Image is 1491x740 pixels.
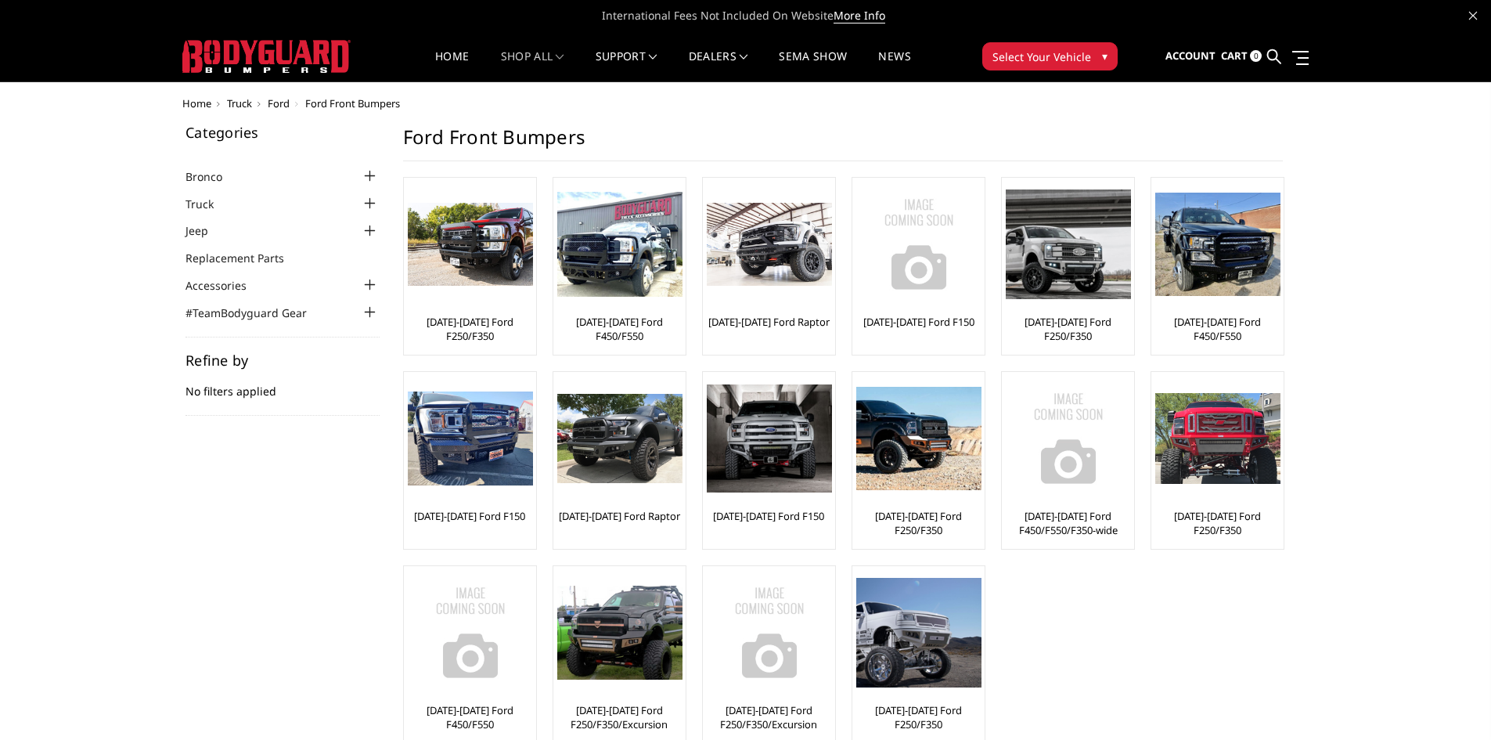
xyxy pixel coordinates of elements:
a: Truck [185,196,233,212]
span: Cart [1221,49,1248,63]
a: News [878,51,910,81]
a: No Image [408,570,532,695]
a: [DATE]-[DATE] Ford F250/F350 [1155,509,1280,537]
a: [DATE]-[DATE] Ford Raptor [559,509,680,523]
a: #TeamBodyguard Gear [185,305,326,321]
div: No filters applied [185,353,380,416]
a: [DATE]-[DATE] Ford F150 [863,315,974,329]
img: No Image [1006,376,1131,501]
img: BODYGUARD BUMPERS [182,40,351,73]
img: No Image [707,570,832,695]
a: [DATE]-[DATE] Ford F150 [713,509,824,523]
a: Dealers [689,51,748,81]
a: [DATE]-[DATE] Ford F450/F550 [557,315,682,343]
a: [DATE]-[DATE] Ford F250/F350 [408,315,532,343]
a: No Image [856,182,981,307]
span: 0 [1250,50,1262,62]
a: No Image [1006,376,1130,501]
a: [DATE]-[DATE] Ford Raptor [708,315,830,329]
a: [DATE]-[DATE] Ford F150 [414,509,525,523]
a: Cart 0 [1221,35,1262,78]
a: shop all [501,51,564,81]
h5: Categories [185,125,380,139]
a: More Info [834,8,885,23]
a: Support [596,51,657,81]
a: [DATE]-[DATE] Ford F250/F350 [1006,315,1130,343]
a: [DATE]-[DATE] Ford F250/F350/Excursion [557,703,682,731]
a: Accessories [185,277,266,294]
a: Ford [268,96,290,110]
a: [DATE]-[DATE] Ford F450/F550 [1155,315,1280,343]
a: No Image [707,570,831,695]
span: ▾ [1102,48,1107,64]
a: [DATE]-[DATE] Ford F250/F350 [856,703,981,731]
a: Jeep [185,222,228,239]
button: Select Your Vehicle [982,42,1118,70]
a: [DATE]-[DATE] Ford F250/F350/Excursion [707,703,831,731]
a: Account [1165,35,1215,78]
span: Ford Front Bumpers [305,96,400,110]
span: Account [1165,49,1215,63]
img: No Image [856,182,981,307]
a: Home [182,96,211,110]
h1: Ford Front Bumpers [403,125,1283,161]
a: Truck [227,96,252,110]
a: [DATE]-[DATE] Ford F450/F550 [408,703,532,731]
img: No Image [408,570,533,695]
a: SEMA Show [779,51,847,81]
a: Home [435,51,469,81]
span: Select Your Vehicle [992,49,1091,65]
a: Bronco [185,168,242,185]
a: Replacement Parts [185,250,304,266]
a: [DATE]-[DATE] Ford F250/F350 [856,509,981,537]
a: [DATE]-[DATE] Ford F450/F550/F350-wide [1006,509,1130,537]
h5: Refine by [185,353,380,367]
